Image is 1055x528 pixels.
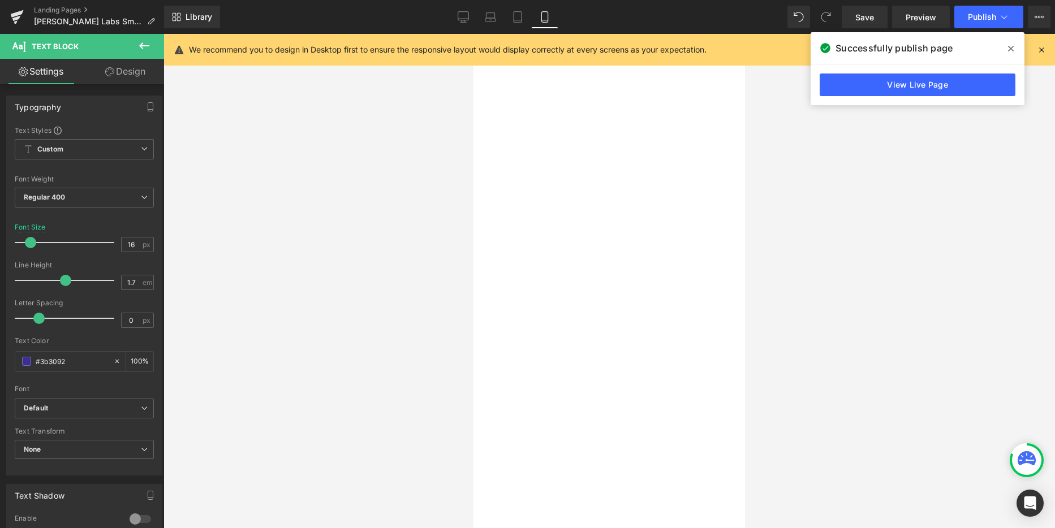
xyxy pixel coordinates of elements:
[15,484,64,500] div: Text Shadow
[143,317,152,324] span: px
[15,175,154,183] div: Font Weight
[143,279,152,286] span: em
[15,96,61,112] div: Typography
[504,6,531,28] a: Tablet
[24,404,48,413] i: Default
[531,6,558,28] a: Mobile
[15,261,154,269] div: Line Height
[15,299,154,307] div: Letter Spacing
[787,6,810,28] button: Undo
[815,6,837,28] button: Redo
[15,223,46,231] div: Font Size
[164,6,220,28] a: New Library
[15,125,154,135] div: Text Styles
[15,385,154,393] div: Font
[968,12,996,21] span: Publish
[84,59,166,84] a: Design
[186,12,212,22] span: Library
[892,6,950,28] a: Preview
[855,11,874,23] span: Save
[189,44,707,56] p: We recommend you to design in Desktop first to ensure the responsive layout would display correct...
[477,6,504,28] a: Laptop
[36,355,108,367] input: Color
[1028,6,1050,28] button: More
[126,352,153,371] div: %
[24,193,66,201] b: Regular 400
[15,427,154,435] div: Text Transform
[1017,490,1044,517] div: Open Intercom Messenger
[24,445,41,453] b: None
[906,11,936,23] span: Preview
[820,73,1015,96] a: View Live Page
[450,6,477,28] a: Desktop
[37,145,63,154] b: Custom
[15,337,154,345] div: Text Color
[143,241,152,248] span: px
[954,6,1023,28] button: Publish
[34,6,164,15] a: Landing Pages
[32,42,79,51] span: Text Block
[836,41,953,55] span: Successfully publish page
[15,514,118,526] div: Enable
[34,17,143,26] span: [PERSON_NAME] Labs Smart Design Pack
